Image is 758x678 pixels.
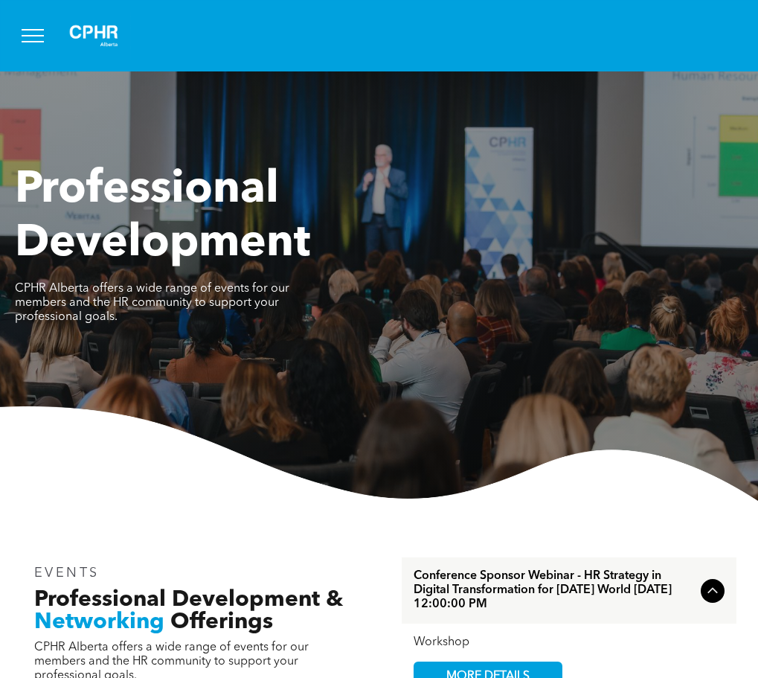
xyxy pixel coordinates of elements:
span: Conference Sponsor Webinar - HR Strategy in Digital Transformation for [DATE] World [DATE] 12:00:... [414,569,695,612]
img: A white background with a few lines on it [57,12,131,60]
span: CPHR Alberta offers a wide range of events for our members and the HR community to support your p... [15,283,289,323]
span: EVENTS [34,566,100,580]
span: Professional Development [15,168,310,266]
span: Offerings [170,611,273,633]
button: menu [13,16,52,55]
span: Networking [34,611,164,633]
div: Workshop [414,636,725,650]
span: Professional Development & [34,589,343,611]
